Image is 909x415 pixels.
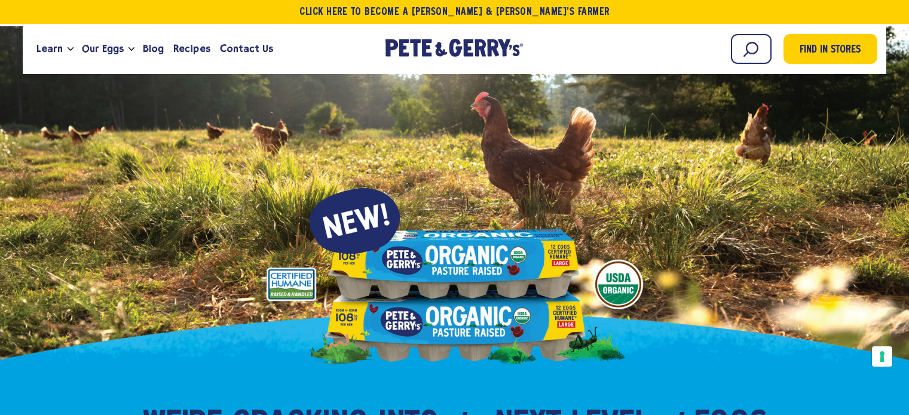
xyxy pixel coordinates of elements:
a: Contact Us [215,33,278,65]
button: Open the dropdown menu for Learn [68,47,74,51]
a: Find in Stores [783,34,877,64]
input: Search [731,34,772,64]
span: Our Eggs [82,41,124,56]
span: Learn [36,41,63,56]
span: Recipes [173,41,210,56]
span: Find in Stores [800,42,861,59]
a: Recipes [169,33,215,65]
button: Your consent preferences for tracking technologies [872,346,892,367]
a: Learn [32,33,68,65]
a: Our Eggs [77,33,128,65]
button: Open the dropdown menu for Our Eggs [128,47,134,51]
a: Blog [138,33,169,65]
span: Blog [143,41,164,56]
span: Contact Us [220,41,273,56]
